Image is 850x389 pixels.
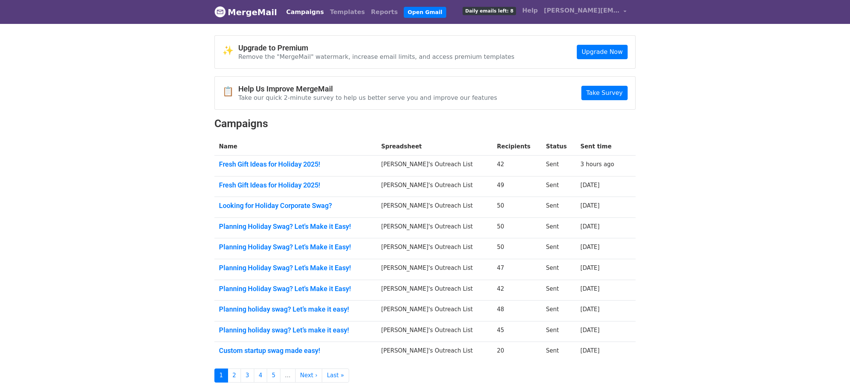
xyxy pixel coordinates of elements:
[519,3,541,18] a: Help
[460,3,519,18] a: Daily emails left: 8
[541,301,576,321] td: Sent
[219,305,372,313] a: Planning holiday swag? Let’s make it easy!
[376,301,492,321] td: [PERSON_NAME]'s Outreach List
[492,176,541,197] td: 49
[492,342,541,362] td: 20
[327,5,368,20] a: Templates
[541,156,576,176] td: Sent
[580,202,600,209] a: [DATE]
[376,197,492,218] td: [PERSON_NAME]'s Outreach List
[214,369,228,383] a: 1
[376,342,492,362] td: [PERSON_NAME]'s Outreach List
[254,369,268,383] a: 4
[492,156,541,176] td: 42
[492,197,541,218] td: 50
[404,7,446,18] a: Open Gmail
[541,138,576,156] th: Status
[492,238,541,259] td: 50
[219,285,372,293] a: Planning Holiday Swag? Let's Make it Easy!
[241,369,254,383] a: 3
[219,160,372,169] a: Fresh Gift Ideas for Holiday 2025!
[238,43,515,52] h4: Upgrade to Premium
[541,176,576,197] td: Sent
[581,86,628,100] a: Take Survey
[376,217,492,238] td: [PERSON_NAME]'s Outreach List
[219,346,372,355] a: Custom startup swag made easy!
[577,45,628,59] a: Upgrade Now
[267,369,280,383] a: 5
[492,301,541,321] td: 48
[214,6,226,17] img: MergeMail logo
[580,182,600,189] a: [DATE]
[541,3,630,21] a: [PERSON_NAME][EMAIL_ADDRESS][PERSON_NAME][DOMAIN_NAME]
[368,5,401,20] a: Reports
[322,369,349,383] a: Last »
[214,117,636,130] h2: Campaigns
[463,7,516,15] span: Daily emails left: 8
[376,238,492,259] td: [PERSON_NAME]'s Outreach List
[580,223,600,230] a: [DATE]
[541,238,576,259] td: Sent
[492,280,541,301] td: 42
[295,369,323,383] a: Next ›
[541,259,576,280] td: Sent
[541,197,576,218] td: Sent
[492,259,541,280] td: 47
[376,138,492,156] th: Spreadsheet
[219,202,372,210] a: Looking for Holiday Corporate Swag?
[214,4,277,20] a: MergeMail
[492,217,541,238] td: 50
[238,53,515,61] p: Remove the "MergeMail" watermark, increase email limits, and access premium templates
[541,321,576,342] td: Sent
[580,161,614,168] a: 3 hours ago
[580,244,600,250] a: [DATE]
[222,45,238,56] span: ✨
[376,321,492,342] td: [PERSON_NAME]'s Outreach List
[376,156,492,176] td: [PERSON_NAME]'s Outreach List
[580,327,600,334] a: [DATE]
[376,176,492,197] td: [PERSON_NAME]'s Outreach List
[238,84,497,93] h4: Help Us Improve MergeMail
[541,217,576,238] td: Sent
[492,138,541,156] th: Recipients
[376,259,492,280] td: [PERSON_NAME]'s Outreach List
[219,326,372,334] a: Planning holiday swag? Let’s make it easy!
[222,86,238,97] span: 📋
[580,306,600,313] a: [DATE]
[541,280,576,301] td: Sent
[219,243,372,251] a: Planning Holiday Swag? Let's Make it Easy!
[576,138,625,156] th: Sent time
[228,369,241,383] a: 2
[541,342,576,362] td: Sent
[492,321,541,342] td: 45
[219,181,372,189] a: Fresh Gift Ideas for Holiday 2025!
[580,265,600,271] a: [DATE]
[544,6,620,15] span: [PERSON_NAME][EMAIL_ADDRESS][PERSON_NAME][DOMAIN_NAME]
[219,264,372,272] a: Planning Holiday Swag? Let's Make it Easy!
[376,280,492,301] td: [PERSON_NAME]'s Outreach List
[238,94,497,102] p: Take our quick 2-minute survey to help us better serve you and improve our features
[219,222,372,231] a: Planning Holiday Swag? Let's Make it Easy!
[580,285,600,292] a: [DATE]
[580,347,600,354] a: [DATE]
[214,138,376,156] th: Name
[283,5,327,20] a: Campaigns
